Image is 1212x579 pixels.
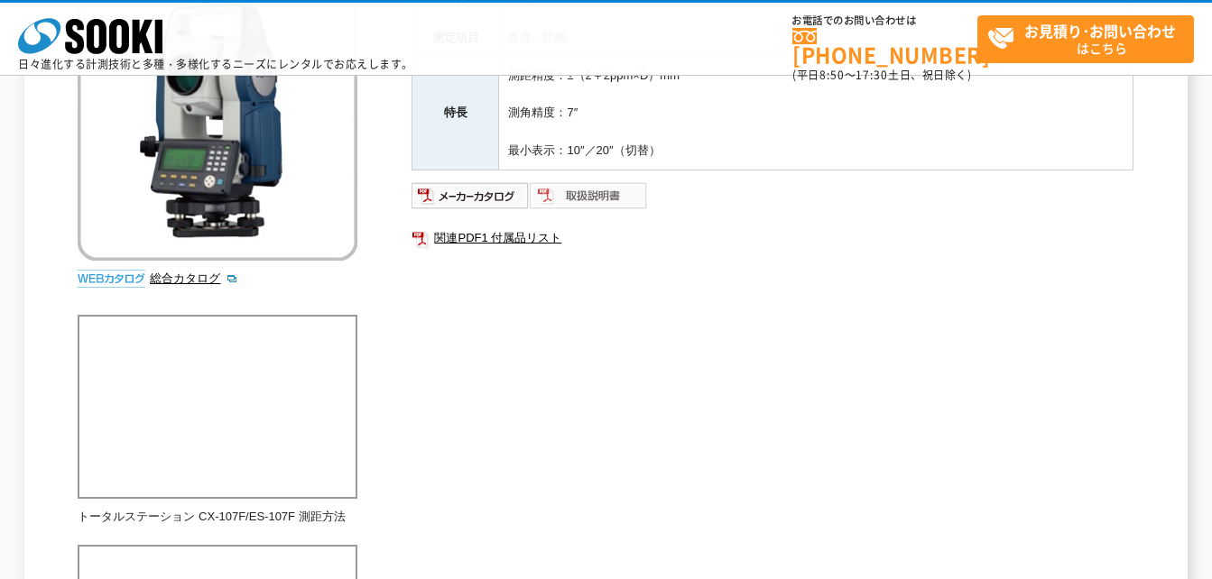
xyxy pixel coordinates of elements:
[412,181,530,210] img: メーカーカタログ
[78,270,145,288] img: webカタログ
[792,67,971,83] span: (平日 ～ 土日、祝日除く)
[530,181,648,210] img: 取扱説明書
[412,226,1133,250] a: 関連PDF1 付属品リスト
[412,57,499,170] th: 特長
[792,15,977,26] span: お電話でのお問い合わせは
[18,59,413,69] p: 日々進化する計測技術と多種・多様化するニーズにレンタルでお応えします。
[499,57,1133,170] td: 測距精度：±（2＋2ppm×D）mm 測角精度：7″ 最小表示：10″／20″（切替）
[1024,20,1176,41] strong: お見積り･お問い合わせ
[530,193,648,207] a: 取扱説明書
[856,67,888,83] span: 17:30
[150,271,238,285] a: 総合カタログ
[412,193,530,207] a: メーカーカタログ
[78,508,357,527] p: トータルステーション CX-107F/ES-107F 測距方法
[819,67,845,83] span: 8:50
[987,16,1193,61] span: はこちら
[792,28,977,65] a: [PHONE_NUMBER]
[977,15,1194,63] a: お見積り･お問い合わせはこちら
